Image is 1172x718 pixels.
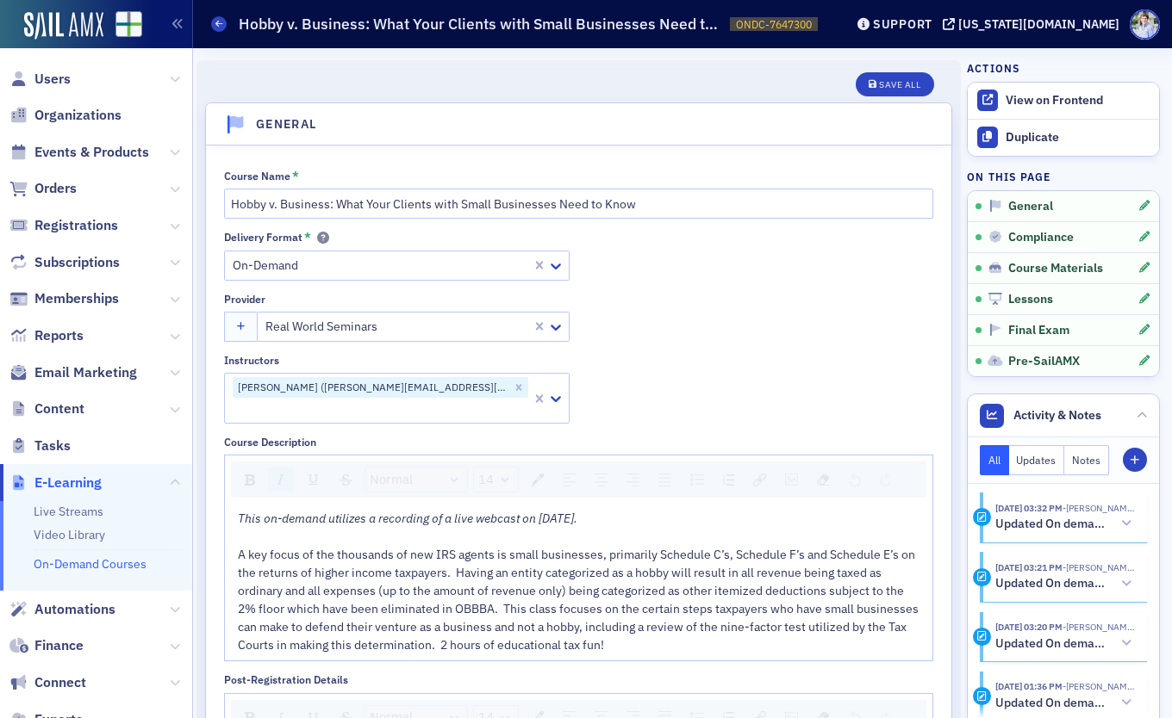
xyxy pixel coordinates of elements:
[943,18,1125,30] button: [US_STATE][DOMAIN_NAME]
[292,170,299,182] abbr: This field is required
[9,326,84,345] a: Reports
[995,621,1063,633] time: 9/26/2025 03:20 PM
[620,467,645,492] div: Right
[224,293,265,306] div: Provider
[304,231,311,243] abbr: This field is required
[9,216,118,235] a: Registrations
[1006,130,1150,145] div: Duplicate
[1013,406,1101,424] span: Activity & Notes
[1130,9,1160,40] span: Profile
[34,143,149,162] span: Events & Products
[811,467,836,492] div: Remove
[967,169,1160,184] h4: On this page
[995,517,1111,532] h5: Updated On demand course:
[34,673,86,692] span: Connect
[779,467,804,492] div: Image
[1008,230,1074,245] span: Compliance
[1063,502,1135,514] span: Kristi Gates
[553,467,681,492] div: rdw-textalign-control
[471,467,521,492] div: rdw-font-size-control
[1006,93,1150,108] div: View on Frontend
[776,467,807,492] div: rdw-image-control
[973,628,991,646] div: Activity
[474,467,518,492] a: Font Size
[9,673,86,692] a: Connect
[233,377,509,398] div: [PERSON_NAME] ([PERSON_NAME][EMAIL_ADDRESS][DOMAIN_NAME])
[34,504,103,519] a: Live Streams
[1063,621,1135,633] span: Kristi Gates
[995,575,1135,593] button: Updated On demand course:
[747,467,772,492] div: Link
[238,547,921,653] span: A key focus of the thousands of new IRS agents is small businesses, primarily Schedule C’s, Sched...
[652,467,677,492] div: Justify
[589,467,614,492] div: Center
[9,70,71,89] a: Users
[1063,561,1135,573] span: Kristi Gates
[224,673,348,686] div: Post-Registration Details
[239,14,721,34] h1: Hobby v. Business: What Your Clients with Small Businesses Need to Know
[370,470,413,490] span: Normal
[103,11,142,40] a: View Homepage
[879,80,920,90] div: Save All
[34,436,71,455] span: Tasks
[34,363,137,382] span: Email Marketing
[839,467,901,492] div: rdw-history-control
[973,687,991,705] div: Activity
[224,170,290,183] div: Course Name
[256,115,317,133] h4: General
[968,83,1159,119] a: View on Frontend
[34,556,146,572] a: On-Demand Courses
[980,445,1009,475] button: All
[995,502,1063,514] time: 9/26/2025 03:32 PM
[9,399,84,418] a: Content
[9,106,122,125] a: Organizations
[9,636,84,655] a: Finance
[34,527,105,542] a: Video Library
[365,467,468,492] div: rdw-dropdown
[1063,680,1135,692] span: Kristi Gates
[736,17,812,32] span: ONDC-7647300
[301,467,327,492] div: Underline
[362,467,471,492] div: rdw-block-control
[231,461,926,498] div: rdw-toolbar
[9,143,149,162] a: Events & Products
[34,636,84,655] span: Finance
[235,467,362,492] div: rdw-inline-control
[1064,445,1109,475] button: Notes
[34,474,102,492] span: E-Learning
[1009,445,1065,475] button: Updates
[9,474,102,492] a: E-Learning
[34,70,71,89] span: Users
[34,253,120,272] span: Subscriptions
[509,377,528,398] div: Remove Jim Martin (jim@martincocpa.com)
[115,11,142,38] img: SailAMX
[239,468,261,492] div: Bold
[34,106,122,125] span: Organizations
[874,467,897,492] div: Redo
[9,600,115,619] a: Automations
[873,16,932,32] div: Support
[995,576,1111,591] h5: Updated On demand course:
[473,467,519,492] div: rdw-dropdown
[9,436,71,455] a: Tasks
[9,289,119,308] a: Memberships
[843,467,867,492] div: Undo
[995,634,1135,653] button: Updated On demand course:
[238,510,920,654] div: rdw-editor
[521,467,553,492] div: rdw-color-picker
[744,467,776,492] div: rdw-link-control
[224,231,302,244] div: Delivery Format
[684,467,710,492] div: Unordered
[995,680,1063,692] time: 9/26/2025 01:36 PM
[9,179,77,198] a: Orders
[995,636,1111,652] h5: Updated On demand course:
[557,467,582,492] div: Left
[1008,292,1053,307] span: Lessons
[1008,261,1103,276] span: Course Materials
[995,696,1111,711] h5: Updated On demand course:
[34,326,84,345] span: Reports
[34,289,119,308] span: Memberships
[334,468,358,492] div: Strikethrough
[973,508,991,526] div: Activity
[967,60,1020,76] h4: Actions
